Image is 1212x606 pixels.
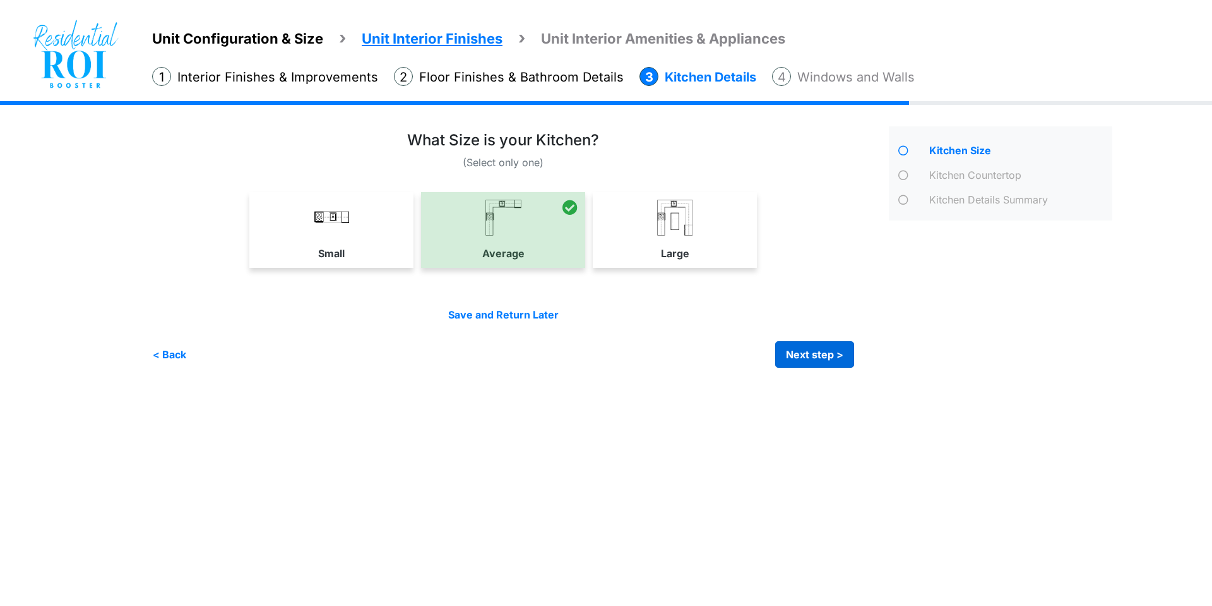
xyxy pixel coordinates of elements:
span: Unit Interior Amenities & Appliances [541,30,785,47]
span: Unit Configuration & Size [152,30,323,47]
img: lrg_K.png [657,200,693,236]
label: Small [318,246,345,261]
a: Save and Return Later [448,308,559,321]
button: < Back [152,341,187,368]
li: Kitchen Details [639,67,756,87]
button: Next step > [775,341,854,368]
div: Kitchen Details Summary [926,192,1112,210]
p: (Select only one) [152,155,854,170]
img: spp logo [32,19,121,89]
img: sml_K_5sf8r4K.png [314,200,350,236]
div: Kitchen Size [926,143,1112,161]
li: Interior Finishes & Improvements [152,67,378,87]
h3: What Size is your Kitchen? [407,131,599,150]
span: Unit Interior Finishes [362,30,502,47]
li: Floor Finishes & Bathroom Details [394,67,624,87]
div: Kitchen Countertop [926,167,1112,186]
li: Windows and Walls [772,67,915,87]
label: Large [661,246,689,261]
